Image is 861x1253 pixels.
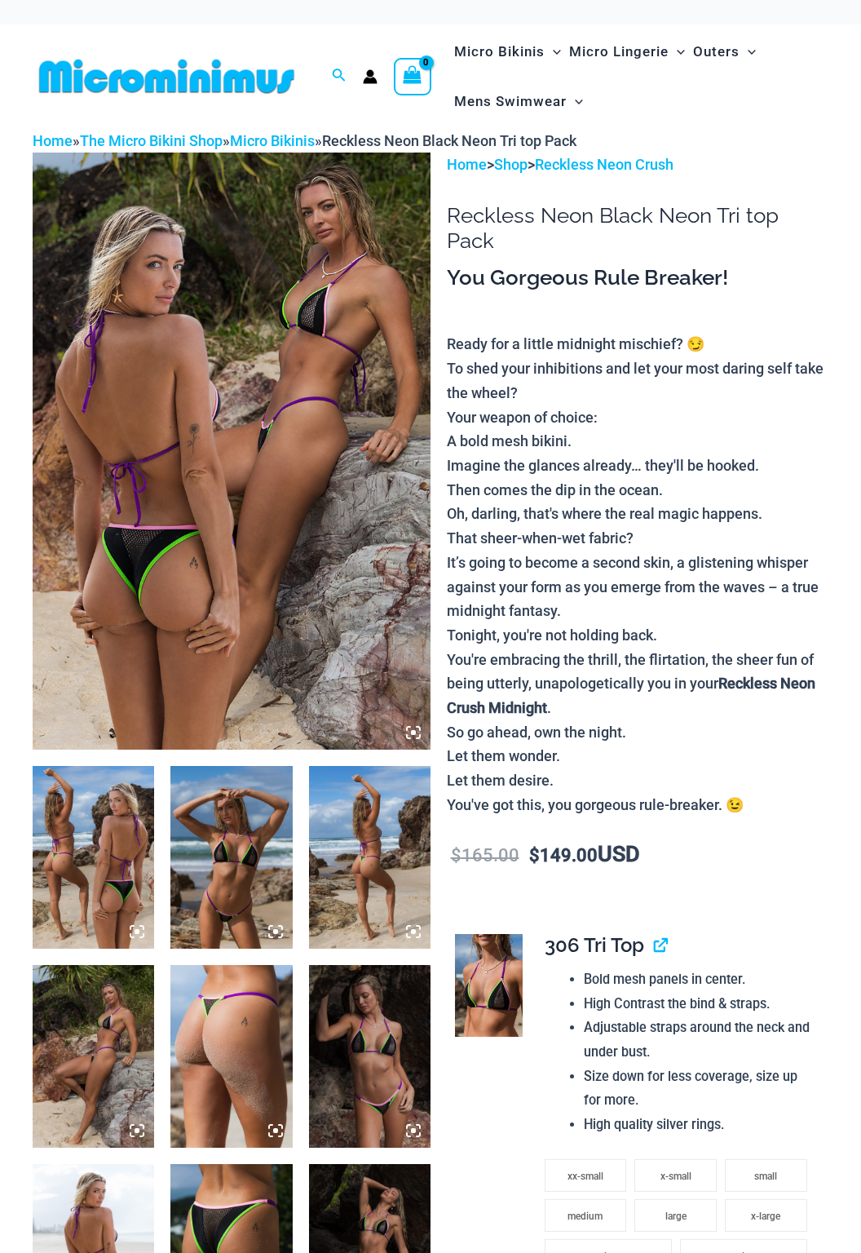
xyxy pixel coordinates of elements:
[33,132,73,149] a: Home
[567,1211,603,1222] span: medium
[754,1171,777,1182] span: small
[309,965,430,1148] img: Reckless Neon Crush Black Neon 306 Tri Top 296 Cheeky
[322,132,576,149] span: Reckless Neon Black Neon Tri top Pack
[669,31,685,73] span: Menu Toggle
[725,1199,807,1232] li: x-large
[363,69,378,84] a: Account icon link
[454,81,567,122] span: Mens Swimwear
[529,845,540,866] span: $
[689,27,760,77] a: OutersMenu ToggleMenu Toggle
[665,1211,687,1222] span: large
[447,153,828,177] p: > >
[693,31,740,73] span: Outers
[170,766,292,949] img: Reckless Neon Crush Black Neon 306 Tri Top 466 Thong
[230,132,315,149] a: Micro Bikinis
[660,1171,691,1182] span: x-small
[545,31,561,73] span: Menu Toggle
[33,965,154,1148] img: Reckless Neon Crush Black Neon 306 Tri Top 466 Thong
[447,264,828,292] h3: You Gorgeous Rule Breaker!
[450,77,587,126] a: Mens SwimwearMenu ToggleMenu Toggle
[451,845,519,866] bdi: 165.00
[545,1199,627,1232] li: medium
[332,66,347,86] a: Search icon link
[740,31,756,73] span: Menu Toggle
[535,156,673,173] a: Reckless Neon Crush
[584,992,815,1016] li: High Contrast the bind & straps.
[455,934,523,1037] img: Reckless Neon Crush Black Neon 306 Tri Top
[584,1016,815,1064] li: Adjustable straps around the neck and under bust.
[567,1171,603,1182] span: xx-small
[33,153,430,750] img: Tri Top Pack
[584,1113,815,1137] li: High quality silver rings.
[494,156,528,173] a: Shop
[447,332,828,817] p: Ready for a little midnight mischief? 😏 To shed your inhibitions and let your most daring self ta...
[545,933,644,957] span: 306 Tri Top
[451,845,461,866] span: $
[309,766,430,949] img: Reckless Neon Crush Black Neon 306 Tri Top 466 Thong
[567,81,583,122] span: Menu Toggle
[454,31,545,73] span: Micro Bikinis
[450,27,565,77] a: Micro BikinisMenu ToggleMenu Toggle
[545,1159,627,1192] li: xx-small
[394,58,431,95] a: View Shopping Cart, empty
[447,843,828,868] p: USD
[565,27,689,77] a: Micro LingerieMenu ToggleMenu Toggle
[80,132,223,149] a: The Micro Bikini Shop
[634,1159,717,1192] li: x-small
[751,1211,780,1222] span: x-large
[448,24,828,129] nav: Site Navigation
[569,31,669,73] span: Micro Lingerie
[447,156,487,173] a: Home
[634,1199,717,1232] li: large
[529,845,598,866] bdi: 149.00
[33,58,301,95] img: MM SHOP LOGO FLAT
[170,965,292,1148] img: Reckless Neon Crush Black Neon 466 Thong
[584,967,815,992] li: Bold mesh panels in center.
[725,1159,807,1192] li: small
[584,1065,815,1113] li: Size down for less coverage, size up for more.
[447,203,828,254] h1: Reckless Neon Black Neon Tri top Pack
[33,766,154,949] img: Bottoms B
[33,132,576,149] span: » » »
